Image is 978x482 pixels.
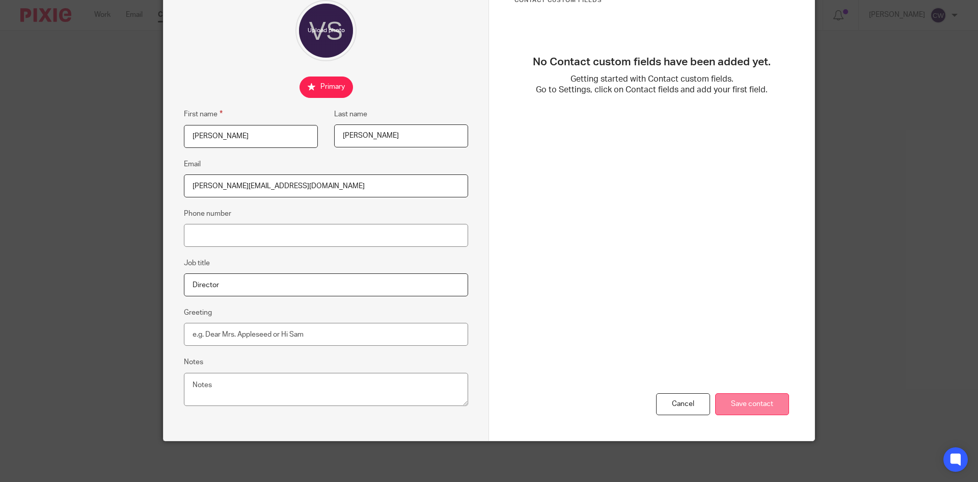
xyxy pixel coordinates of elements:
[184,108,223,120] label: First name
[514,56,789,69] h3: No Contact custom fields have been added yet.
[184,357,203,367] label: Notes
[184,258,210,268] label: Job title
[715,393,789,415] input: Save contact
[184,323,468,346] input: e.g. Dear Mrs. Appleseed or Hi Sam
[334,109,367,119] label: Last name
[184,209,231,219] label: Phone number
[656,393,710,415] div: Cancel
[184,308,212,318] label: Greeting
[184,159,201,169] label: Email
[514,74,789,96] p: Getting started with Contact custom fields. Go to Settings, click on Contact fields and add your ...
